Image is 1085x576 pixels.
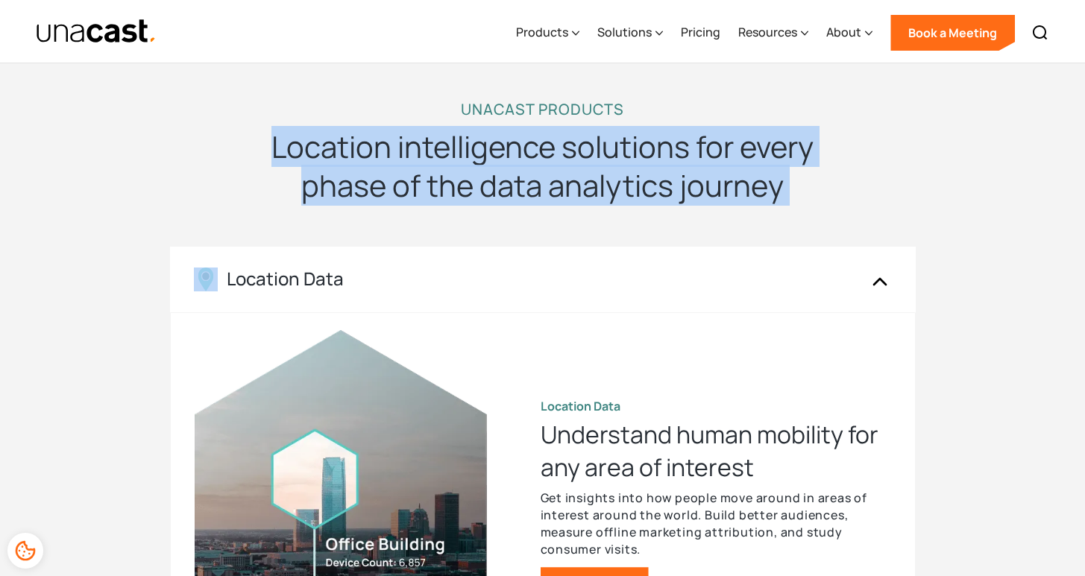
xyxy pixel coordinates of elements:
img: Location Data icon [194,268,218,291]
img: Search icon [1031,24,1049,42]
a: home [36,19,157,45]
a: Book a Meeting [890,15,1015,51]
div: Solutions [597,23,652,41]
strong: Location Data [541,398,620,414]
div: Cookie Preferences [7,533,43,569]
div: Resources [738,2,808,63]
div: Resources [738,23,797,41]
div: Products [516,23,568,41]
p: Get insights into how people move around in areas of interest around the world. Build better audi... [541,490,891,558]
h3: Understand human mobility for any area of interest [541,418,891,484]
h2: Location intelligence solutions for every phase of the data analytics journey [245,127,841,205]
div: About [826,23,861,41]
h2: UNACAST PRODUCTS [461,98,624,121]
div: Location Data [227,268,344,290]
div: Solutions [597,2,663,63]
div: Products [516,2,579,63]
a: Pricing [681,2,720,63]
img: Unacast text logo [36,19,157,45]
div: About [826,2,872,63]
